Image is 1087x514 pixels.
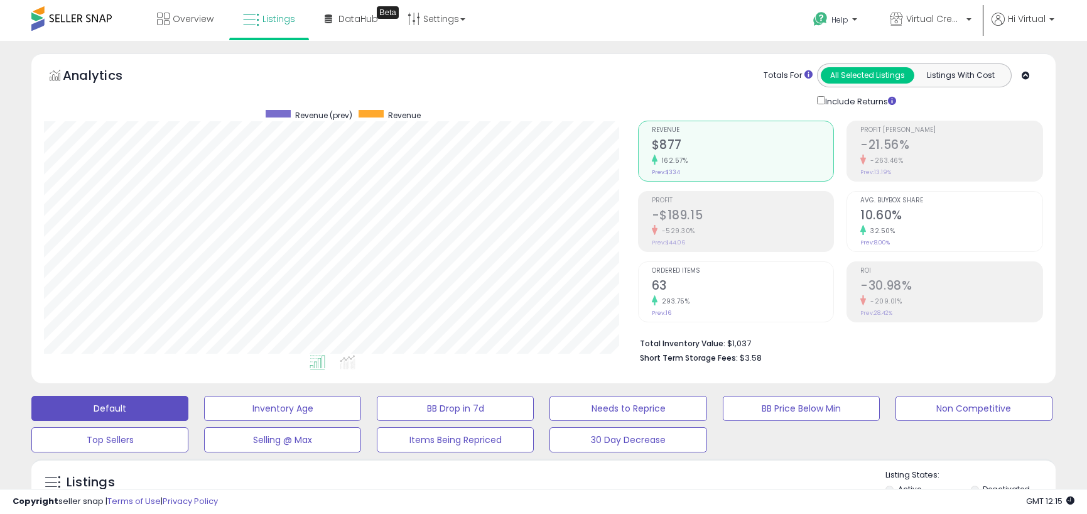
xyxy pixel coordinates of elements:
[860,278,1042,295] h2: -30.98%
[377,396,534,421] button: BB Drop in 7d
[821,67,914,84] button: All Selected Listings
[31,396,188,421] button: Default
[885,469,1056,481] p: Listing States:
[860,127,1042,134] span: Profit [PERSON_NAME]
[983,484,1030,495] label: Deactivated
[107,495,161,507] a: Terms of Use
[898,484,921,495] label: Active
[549,427,706,452] button: 30 Day Decrease
[63,67,147,87] h5: Analytics
[388,110,421,121] span: Revenue
[652,309,671,317] small: Prev: 16
[860,138,1042,155] h2: -21.56%
[163,495,218,507] a: Privacy Policy
[13,496,218,508] div: seller snap | |
[723,396,880,421] button: BB Price Below Min
[31,427,188,452] button: Top Sellers
[1026,495,1074,507] span: 2025-10-11 12:15 GMT
[831,14,848,25] span: Help
[860,208,1042,225] h2: 10.60%
[13,495,58,507] strong: Copyright
[808,94,911,108] div: Include Returns
[549,396,706,421] button: Needs to Reprice
[866,226,895,236] small: 32.50%
[652,168,680,176] small: Prev: $334
[173,13,214,25] span: Overview
[640,335,1034,350] li: $1,037
[860,197,1042,204] span: Avg. Buybox Share
[640,338,725,349] b: Total Inventory Value:
[204,427,361,452] button: Selling @ Max
[740,352,762,364] span: $3.58
[803,2,870,41] a: Help
[906,13,963,25] span: Virtual Creative USA
[262,13,295,25] span: Listings
[860,168,891,176] small: Prev: 13.19%
[204,396,361,421] button: Inventory Age
[895,396,1052,421] button: Non Competitive
[764,70,813,82] div: Totals For
[860,268,1042,275] span: ROI
[652,127,834,134] span: Revenue
[860,309,892,317] small: Prev: 28.42%
[640,353,738,363] b: Short Term Storage Fees:
[652,138,834,155] h2: $877
[657,156,688,165] small: 162.57%
[1008,13,1046,25] span: Hi Virtual
[657,226,695,236] small: -529.30%
[813,11,828,27] i: Get Help
[295,110,352,121] span: Revenue (prev)
[652,278,834,295] h2: 63
[377,6,399,19] div: Tooltip anchor
[914,67,1007,84] button: Listings With Cost
[866,297,902,306] small: -209.01%
[657,297,690,306] small: 293.75%
[377,427,534,452] button: Items Being Repriced
[652,208,834,225] h2: -$189.15
[992,13,1054,41] a: Hi Virtual
[652,197,834,204] span: Profit
[652,268,834,275] span: Ordered Items
[338,13,378,25] span: DataHub
[67,474,115,491] h5: Listings
[866,156,903,165] small: -263.46%
[652,239,685,246] small: Prev: $44.06
[860,239,890,246] small: Prev: 8.00%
